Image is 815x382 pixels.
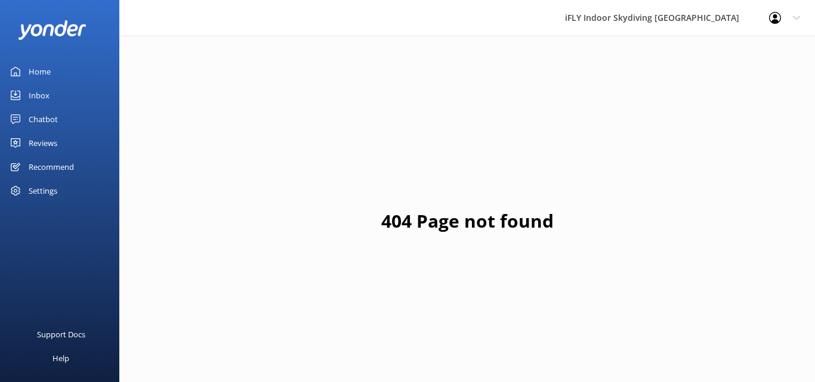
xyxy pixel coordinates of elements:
div: Chatbot [29,107,58,131]
div: Reviews [29,131,57,155]
div: Inbox [29,83,50,107]
img: yonder-white-logo.png [18,20,87,40]
div: Support Docs [37,322,85,346]
h1: 404 Page not found [381,207,554,235]
div: Home [29,60,51,83]
div: Recommend [29,155,74,179]
div: Help [53,346,69,370]
div: Settings [29,179,57,203]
